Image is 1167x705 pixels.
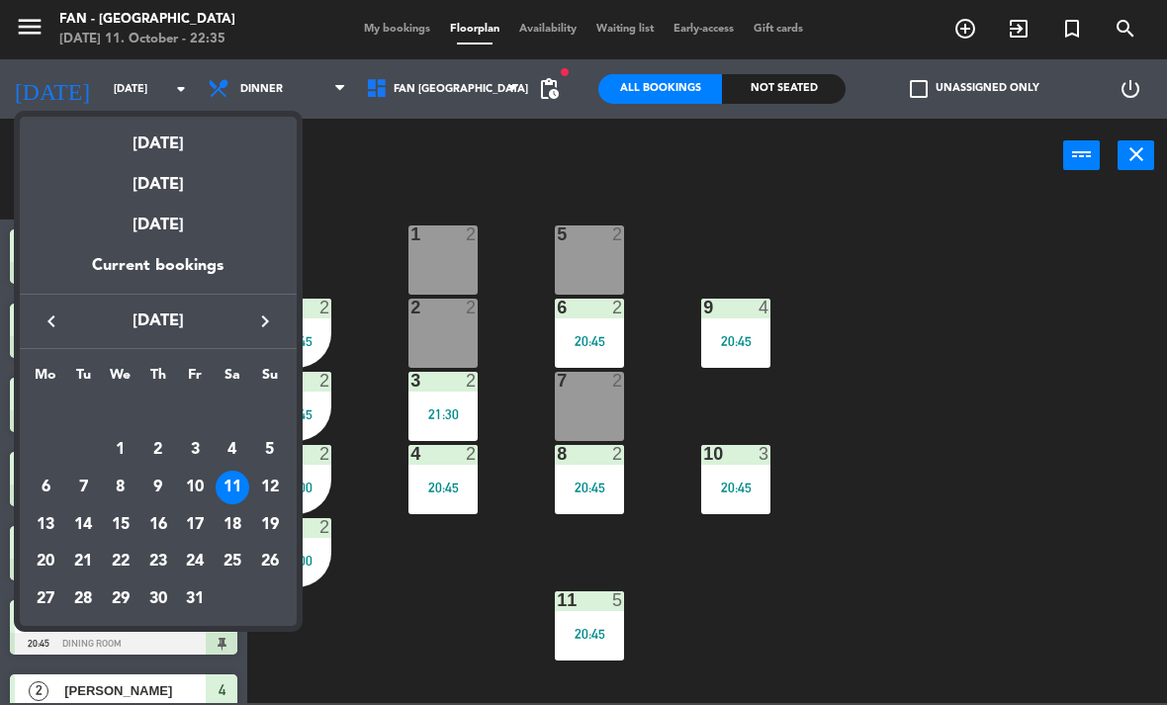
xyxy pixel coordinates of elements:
th: Friday [176,364,214,395]
div: 8 [104,471,137,504]
button: keyboard_arrow_left [34,308,69,334]
div: 17 [178,508,212,542]
td: October 17, 2025 [176,506,214,544]
div: 1 [104,433,137,467]
div: 3 [178,433,212,467]
td: October 5, 2025 [251,432,289,470]
td: October 2, 2025 [139,432,177,470]
td: October 27, 2025 [28,580,65,618]
th: Monday [28,364,65,395]
div: 12 [253,471,287,504]
div: 19 [253,508,287,542]
td: October 26, 2025 [251,544,289,581]
div: 9 [141,471,175,504]
div: 14 [66,508,100,542]
div: 20 [29,546,62,579]
th: Sunday [251,364,289,395]
td: October 24, 2025 [176,544,214,581]
button: keyboard_arrow_right [247,308,283,334]
div: 30 [141,582,175,616]
th: Wednesday [102,364,139,395]
td: October 6, 2025 [28,469,65,506]
div: 6 [29,471,62,504]
td: October 10, 2025 [176,469,214,506]
div: 22 [104,546,137,579]
div: 16 [141,508,175,542]
td: October 28, 2025 [64,580,102,618]
div: Current bookings [20,253,297,294]
td: OCT [28,395,289,432]
th: Tuesday [64,364,102,395]
td: October 3, 2025 [176,432,214,470]
td: October 23, 2025 [139,544,177,581]
div: [DATE] [20,157,297,198]
td: October 11, 2025 [214,469,251,506]
td: October 9, 2025 [139,469,177,506]
td: October 14, 2025 [64,506,102,544]
div: 15 [104,508,137,542]
th: Thursday [139,364,177,395]
div: 23 [141,546,175,579]
td: October 22, 2025 [102,544,139,581]
td: October 4, 2025 [214,432,251,470]
th: Saturday [214,364,251,395]
div: 31 [178,582,212,616]
div: 10 [178,471,212,504]
i: keyboard_arrow_left [40,309,63,333]
div: 26 [253,546,287,579]
div: 27 [29,582,62,616]
div: 29 [104,582,137,616]
div: 5 [253,433,287,467]
td: October 7, 2025 [64,469,102,506]
td: October 15, 2025 [102,506,139,544]
span: [DATE] [69,308,247,334]
td: October 16, 2025 [139,506,177,544]
div: [DATE] [20,198,297,253]
div: 18 [216,508,249,542]
div: 7 [66,471,100,504]
td: October 25, 2025 [214,544,251,581]
div: 21 [66,546,100,579]
td: October 21, 2025 [64,544,102,581]
div: 28 [66,582,100,616]
td: October 20, 2025 [28,544,65,581]
div: 25 [216,546,249,579]
td: October 19, 2025 [251,506,289,544]
i: keyboard_arrow_right [253,309,277,333]
div: 11 [216,471,249,504]
td: October 31, 2025 [176,580,214,618]
div: 2 [141,433,175,467]
td: October 12, 2025 [251,469,289,506]
div: 13 [29,508,62,542]
td: October 30, 2025 [139,580,177,618]
td: October 1, 2025 [102,432,139,470]
td: October 13, 2025 [28,506,65,544]
div: [DATE] [20,117,297,157]
td: October 8, 2025 [102,469,139,506]
td: October 18, 2025 [214,506,251,544]
div: 4 [216,433,249,467]
div: 24 [178,546,212,579]
td: October 29, 2025 [102,580,139,618]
